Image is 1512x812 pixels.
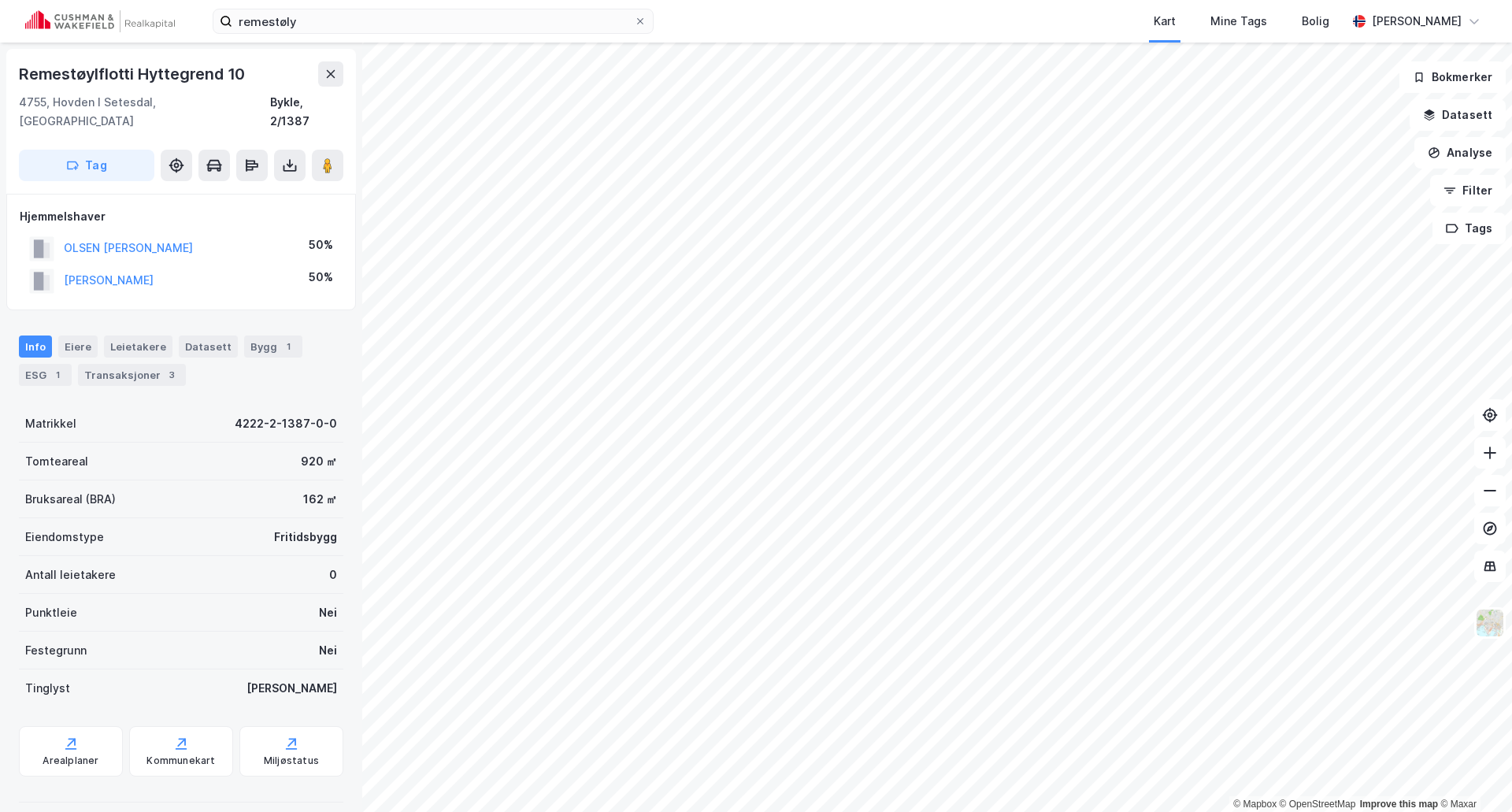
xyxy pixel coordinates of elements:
div: Nei [319,641,337,660]
div: 50% [309,268,333,287]
div: Hjemmelshaver [20,207,343,226]
a: Improve this map [1360,799,1438,810]
div: 1 [50,367,65,383]
button: Bokmerker [1399,61,1506,93]
div: Transaksjoner [78,364,186,386]
img: Z [1475,608,1505,638]
button: Analyse [1414,137,1506,169]
div: 4222-2-1387-0-0 [235,414,337,433]
div: Arealplaner [43,755,98,767]
button: Tags [1432,213,1506,244]
div: Kontrollprogram for chat [1433,736,1512,812]
a: OpenStreetMap [1280,799,1356,810]
div: Bykle, 2/1387 [270,93,343,131]
div: Eiendomstype [25,528,104,547]
div: 162 ㎡ [303,490,337,509]
img: cushman-wakefield-realkapital-logo.202ea83816669bd177139c58696a8fa1.svg [25,10,175,32]
div: Remestøylflotti Hyttegrend 10 [19,61,248,87]
div: Miljøstatus [264,755,319,767]
div: Eiere [58,336,98,358]
div: Bruksareal (BRA) [25,490,116,509]
button: Datasett [1410,99,1506,131]
div: Nei [319,603,337,622]
div: Mine Tags [1210,12,1267,31]
div: ESG [19,364,72,386]
div: [PERSON_NAME] [1372,12,1462,31]
div: Tomteareal [25,452,88,471]
div: 50% [309,235,333,254]
div: Info [19,336,52,358]
div: 0 [329,565,337,584]
div: Bolig [1302,12,1329,31]
button: Tag [19,150,154,181]
div: Festegrunn [25,641,87,660]
div: Tinglyst [25,679,70,698]
div: 920 ㎡ [301,452,337,471]
button: Filter [1430,175,1506,206]
div: Bygg [244,336,302,358]
div: Kommunekart [146,755,215,767]
div: Kart [1154,12,1176,31]
div: 3 [164,367,180,383]
a: Mapbox [1233,799,1277,810]
input: Søk på adresse, matrikkel, gårdeiere, leietakere eller personer [232,9,634,33]
div: Antall leietakere [25,565,116,584]
div: 4755, Hovden I Setesdal, [GEOGRAPHIC_DATA] [19,93,270,131]
div: Datasett [179,336,238,358]
iframe: Chat Widget [1433,736,1512,812]
div: Matrikkel [25,414,76,433]
div: Punktleie [25,603,77,622]
div: [PERSON_NAME] [246,679,337,698]
div: Fritidsbygg [274,528,337,547]
div: 1 [280,339,296,354]
div: Leietakere [104,336,172,358]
